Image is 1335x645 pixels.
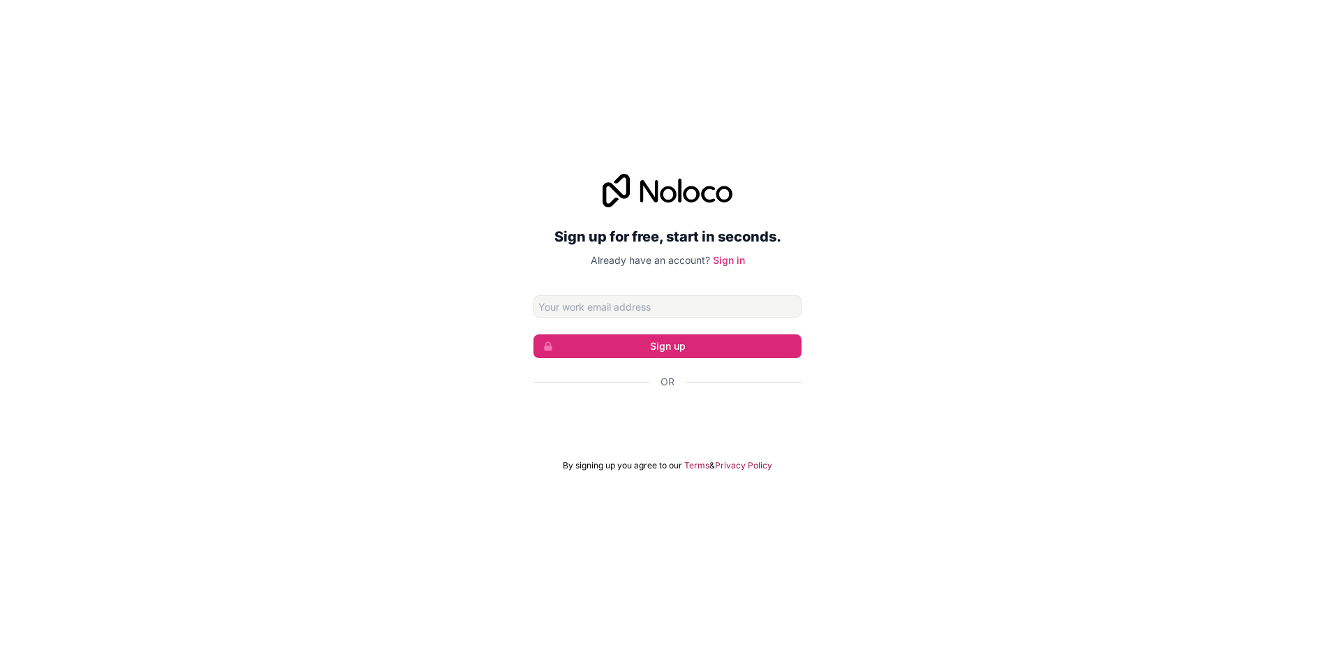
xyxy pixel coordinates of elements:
[563,460,682,471] span: By signing up you agree to our
[709,460,715,471] span: &
[661,375,674,389] span: Or
[591,254,710,266] span: Already have an account?
[713,254,745,266] a: Sign in
[533,334,802,358] button: Sign up
[533,224,802,249] h2: Sign up for free, start in seconds.
[715,460,772,471] a: Privacy Policy
[684,460,709,471] a: Terms
[533,295,802,318] input: Email address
